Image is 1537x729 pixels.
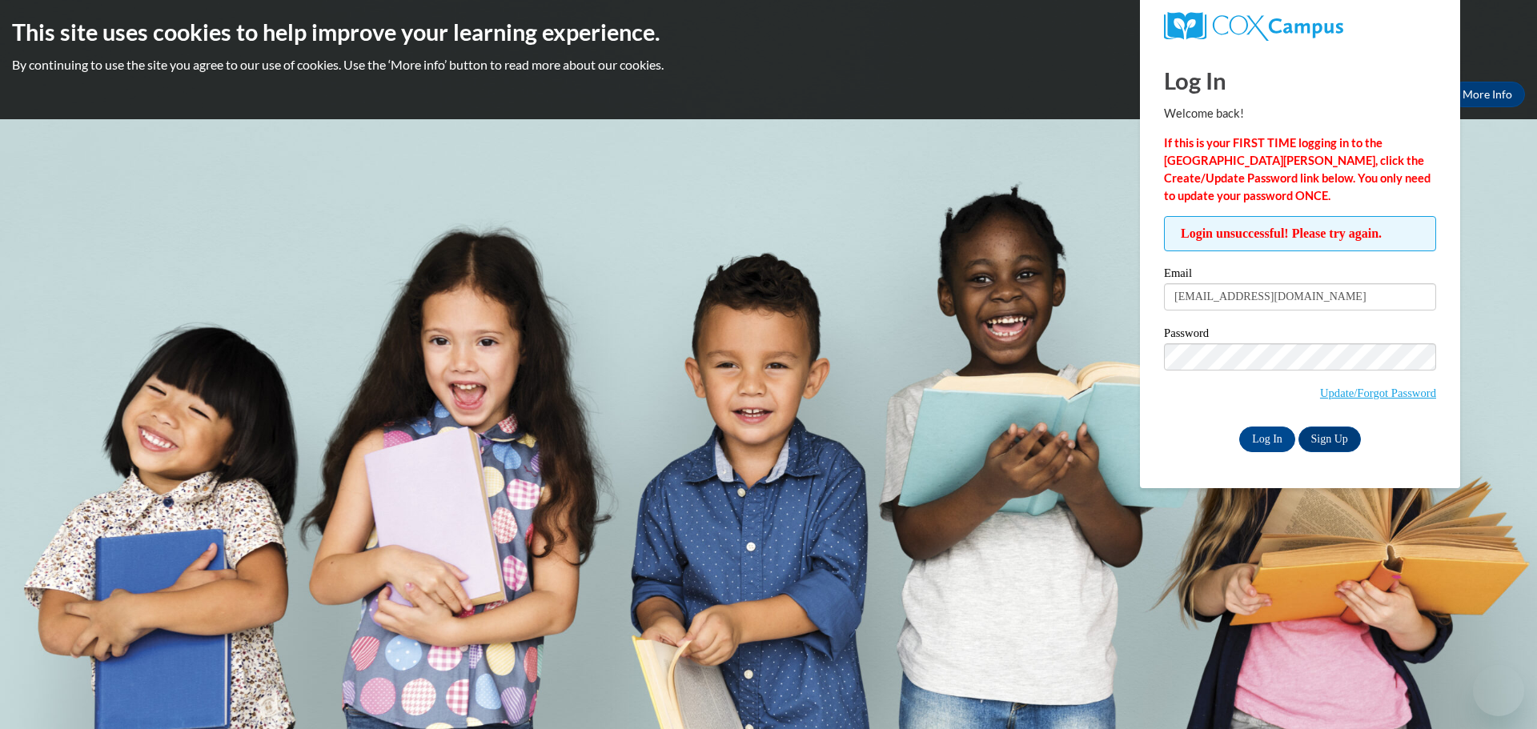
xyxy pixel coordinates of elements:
strong: If this is your FIRST TIME logging in to the [GEOGRAPHIC_DATA][PERSON_NAME], click the Create/Upd... [1164,136,1431,202]
label: Password [1164,327,1436,343]
a: COX Campus [1164,12,1436,41]
label: Email [1164,267,1436,283]
a: Update/Forgot Password [1320,387,1436,399]
img: COX Campus [1164,12,1343,41]
a: Sign Up [1298,427,1361,452]
span: Login unsuccessful! Please try again. [1164,216,1436,251]
h1: Log In [1164,64,1436,97]
p: Welcome back! [1164,105,1436,122]
p: By continuing to use the site you agree to our use of cookies. Use the ‘More info’ button to read... [12,56,1525,74]
a: More Info [1450,82,1525,107]
iframe: Button to launch messaging window [1473,665,1524,716]
h2: This site uses cookies to help improve your learning experience. [12,16,1525,48]
input: Log In [1239,427,1295,452]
